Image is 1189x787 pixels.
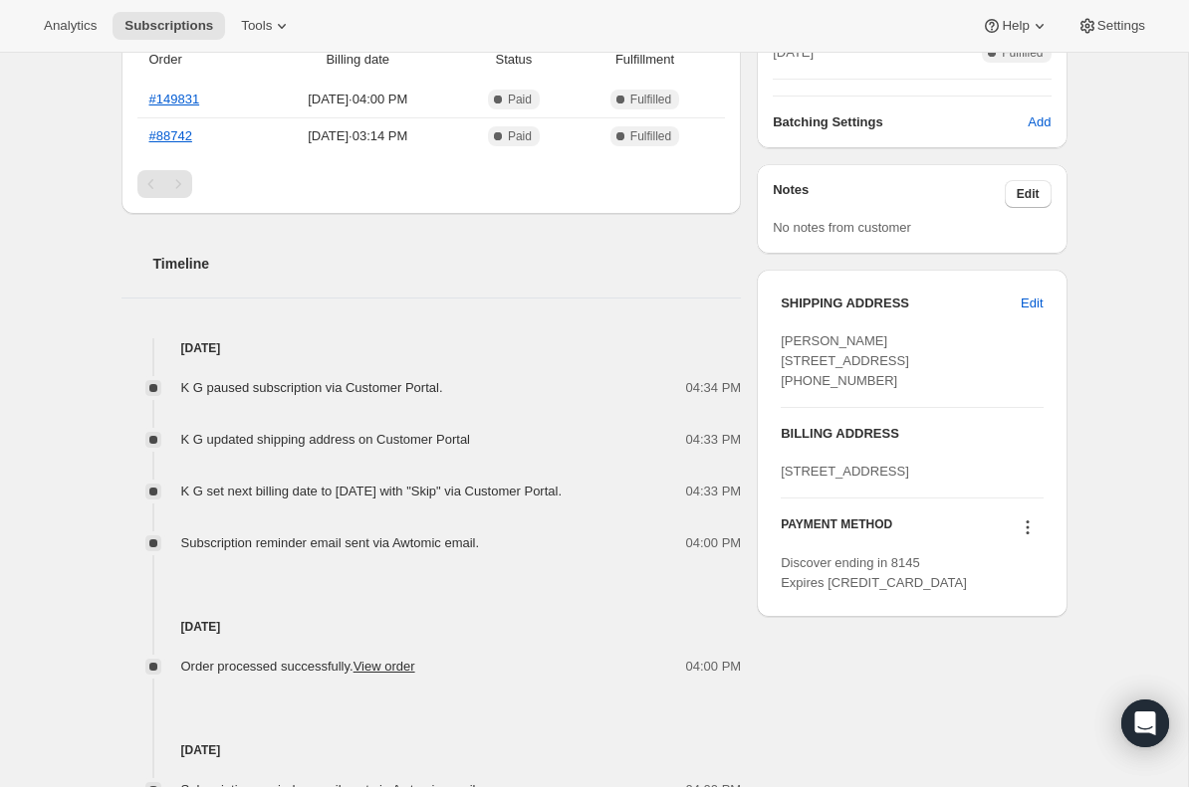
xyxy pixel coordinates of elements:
[773,180,1005,208] h3: Notes
[781,555,967,590] span: Discover ending in 8145 Expires [CREDIT_CARD_DATA]
[686,378,742,398] span: 04:34 PM
[1066,12,1157,40] button: Settings
[181,535,480,550] span: Subscription reminder email sent via Awtomic email.
[1028,112,1051,132] span: Add
[630,92,671,107] span: Fulfilled
[781,333,909,388] span: [PERSON_NAME] [STREET_ADDRESS] [PHONE_NUMBER]
[1016,106,1063,138] button: Add
[153,254,742,274] h2: Timeline
[1002,18,1029,34] span: Help
[1009,288,1055,319] button: Edit
[463,50,565,70] span: Status
[241,18,272,34] span: Tools
[181,380,443,395] span: K G paused subscription via Customer Portal.
[781,424,1043,444] h3: BILLING ADDRESS
[577,50,713,70] span: Fulfillment
[773,43,814,63] span: [DATE]
[508,92,532,107] span: Paid
[1021,294,1043,313] span: Edit
[781,516,892,543] h3: PAYMENT METHOD
[44,18,97,34] span: Analytics
[508,128,532,144] span: Paid
[686,657,742,677] span: 04:00 PM
[773,220,911,235] span: No notes from customer
[781,464,909,479] span: [STREET_ADDRESS]
[121,617,742,637] h4: [DATE]
[1005,180,1052,208] button: Edit
[781,294,1021,313] h3: SHIPPING ADDRESS
[354,659,415,674] a: View order
[1097,18,1145,34] span: Settings
[124,18,213,34] span: Subscriptions
[181,659,415,674] span: Order processed successfully.
[121,740,742,760] h4: [DATE]
[181,432,471,447] span: K G updated shipping address on Customer Portal
[686,482,742,501] span: 04:33 PM
[1002,45,1043,61] span: Fulfilled
[121,338,742,358] h4: [DATE]
[149,128,192,143] a: #88742
[229,12,304,40] button: Tools
[1017,186,1040,202] span: Edit
[137,170,726,198] nav: Pagination
[265,90,452,109] span: [DATE] · 04:00 PM
[686,430,742,450] span: 04:33 PM
[773,112,1028,132] h6: Batching Settings
[113,12,225,40] button: Subscriptions
[181,484,563,498] span: K G set next billing date to [DATE] with "Skip" via Customer Portal.
[970,12,1061,40] button: Help
[265,126,452,146] span: [DATE] · 03:14 PM
[149,92,200,106] a: #149831
[630,128,671,144] span: Fulfilled
[137,38,259,82] th: Order
[265,50,452,70] span: Billing date
[32,12,109,40] button: Analytics
[1121,699,1169,747] div: Open Intercom Messenger
[686,533,742,553] span: 04:00 PM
